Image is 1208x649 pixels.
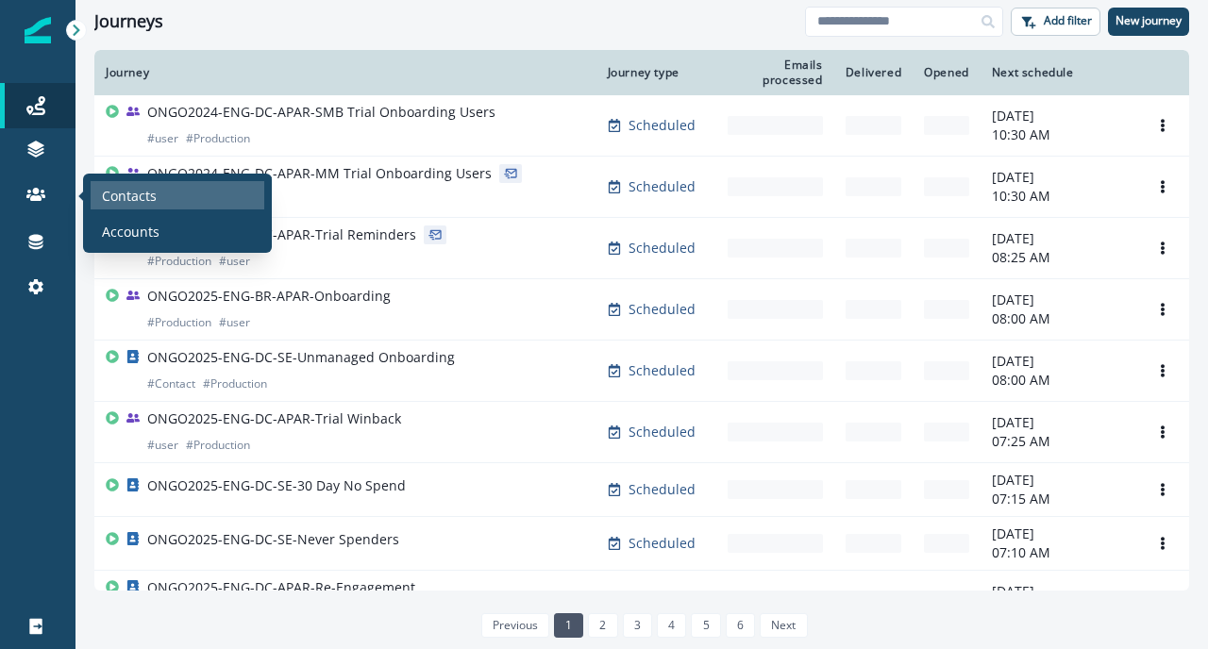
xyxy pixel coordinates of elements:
p: 07:10 AM [992,543,1125,562]
p: # Production [147,313,211,332]
p: ONGO2024-ENG-DC-APAR-SMB Trial Onboarding Users [147,103,495,122]
p: ONGO2025-ENG-DC-SE-Never Spenders [147,530,399,549]
a: Next page [760,613,807,638]
a: Contacts [91,181,264,209]
a: ONGO2025-ENG-DC-SE-30 Day No SpendScheduled-[DATE]07:15 AMOptions [94,463,1189,517]
a: Page 6 [726,613,755,638]
p: 07:25 AM [992,432,1125,451]
p: [DATE] [992,471,1125,490]
p: Scheduled [629,239,696,258]
div: Delivered [846,65,901,80]
div: Journey type [608,65,705,80]
a: ONGO2025-ENG-BR-APAR-Onboarding#Production#userScheduled-[DATE]08:00 AMOptions [94,279,1189,341]
p: [DATE] [992,229,1125,248]
a: Page 5 [691,613,720,638]
button: Options [1148,173,1178,201]
button: New journey [1108,8,1189,36]
p: [DATE] [992,352,1125,371]
a: ONGO2025-ENG-DC-APAR-Re-Engagement#Production#contactScheduled-[DATE]07:00 AMOptions [94,571,1189,632]
p: [DATE] [992,582,1125,601]
a: ONGO2024-ENG-DC-APAR-SMB Trial Onboarding Users#user#ProductionScheduled-[DATE]10:30 AMOptions [94,95,1189,157]
div: Next schedule [992,65,1125,80]
p: [DATE] [992,524,1125,543]
p: # Production [147,252,211,271]
a: ONGO2025-ENG-DC-SE-Never SpendersScheduled-[DATE]07:10 AMOptions [94,517,1189,571]
p: ONGO2025-ENG-DC-APAR-Trial Reminders [147,225,416,244]
a: Accounts [91,217,264,245]
h1: Journeys [94,11,163,32]
p: [DATE] [992,413,1125,432]
a: ONGO2025-ENG-DC-APAR-Trial Reminders#Production#userScheduled-[DATE]08:25 AMOptions [94,218,1189,279]
a: Page 1 is your current page [554,613,583,638]
p: # user [219,252,250,271]
p: New journey [1116,14,1182,27]
p: ONGO2025-ENG-DC-SE-Unmanaged Onboarding [147,348,455,367]
p: Scheduled [629,480,696,499]
button: Options [1148,587,1178,615]
p: Scheduled [629,423,696,441]
a: ONGO2025-ENG-DC-APAR-Trial Winback#user#ProductionScheduled-[DATE]07:25 AMOptions [94,402,1189,463]
p: # user [147,129,178,148]
p: Scheduled [629,177,696,196]
p: Scheduled [629,361,696,380]
p: ONGO2024-ENG-DC-APAR-MM Trial Onboarding Users [147,164,492,183]
p: 08:00 AM [992,371,1125,390]
p: Scheduled [629,300,696,319]
p: Accounts [102,222,159,241]
p: Contacts [102,186,157,206]
p: ONGO2025-ENG-DC-APAR-Trial Winback [147,409,401,428]
a: Page 2 [588,613,617,638]
p: # Production [203,374,267,393]
button: Options [1148,111,1178,140]
div: Emails processed [728,58,823,88]
p: [DATE] [992,291,1125,309]
button: Options [1148,475,1178,504]
p: 08:25 AM [992,248,1125,267]
button: Options [1148,234,1178,262]
ul: Pagination [477,613,808,638]
button: Options [1148,418,1178,446]
div: Journey [106,65,585,80]
button: Add filter [1011,8,1100,36]
p: Scheduled [629,116,696,135]
p: ONGO2025-ENG-DC-SE-30 Day No Spend [147,476,406,495]
img: Inflection [25,17,51,43]
a: ONGO2025-ENG-DC-SE-Unmanaged Onboarding#Contact#ProductionScheduled-[DATE]08:00 AMOptions [94,341,1189,402]
p: 07:15 AM [992,490,1125,508]
p: ONGO2025-ENG-DC-APAR-Re-Engagement [147,578,415,597]
p: 10:30 AM [992,125,1125,144]
p: # Production [186,436,250,455]
p: [DATE] [992,107,1125,125]
div: Opened [924,65,969,80]
p: Add filter [1044,14,1092,27]
a: Page 3 [623,613,652,638]
p: ONGO2025-ENG-BR-APAR-Onboarding [147,287,391,306]
a: Page 4 [657,613,686,638]
p: [DATE] [992,168,1125,187]
p: # user [219,313,250,332]
a: ONGO2024-ENG-DC-APAR-MM Trial Onboarding Users#user#ProductionScheduled-[DATE]10:30 AMOptions [94,157,1189,218]
p: # Production [186,129,250,148]
button: Options [1148,295,1178,324]
p: 10:30 AM [992,187,1125,206]
button: Options [1148,529,1178,557]
button: Options [1148,357,1178,385]
p: # Contact [147,374,195,393]
p: 08:00 AM [992,309,1125,328]
p: # user [147,436,178,455]
p: Scheduled [629,534,696,553]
